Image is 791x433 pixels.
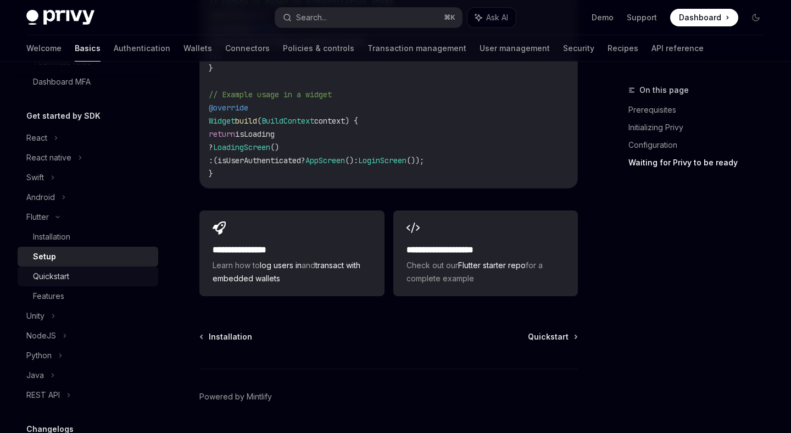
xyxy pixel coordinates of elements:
div: REST API [26,388,60,402]
div: Quickstart [33,270,69,283]
div: Installation [33,230,70,243]
span: : [209,156,213,165]
a: Welcome [26,35,62,62]
a: Connectors [225,35,270,62]
a: User management [480,35,550,62]
div: React [26,131,47,145]
a: Wallets [183,35,212,62]
a: Support [627,12,657,23]
a: Policies & controls [283,35,354,62]
span: @override [209,103,248,113]
span: // Example usage in a widget [209,90,332,99]
a: Prerequisites [628,101,773,119]
span: LoadingScreen [213,142,270,152]
div: Flutter [26,210,49,224]
a: Setup [18,247,158,267]
button: Ask AI [467,8,516,27]
span: Dashboard [679,12,721,23]
span: : [354,156,358,165]
span: context) { [314,116,358,126]
span: Widget [209,116,235,126]
span: } [209,169,213,179]
span: Ask AI [486,12,508,23]
span: Learn how to and [213,259,371,285]
a: Waiting for Privy to be ready [628,154,773,171]
h5: Get started by SDK [26,109,101,123]
div: Features [33,290,64,303]
a: **** **** **** *Learn how tolog users inandtransact with embedded wallets [199,210,384,296]
div: Search... [296,11,327,24]
span: () [270,142,279,152]
div: Unity [26,309,44,323]
a: Dashboard MFA [18,72,158,92]
img: dark logo [26,10,94,25]
a: Flutter starter repo [458,260,526,270]
span: ( [257,116,261,126]
button: Toggle dark mode [747,9,765,26]
span: ? [209,142,213,152]
a: log users in [260,260,302,270]
div: Android [26,191,55,204]
a: Initializing Privy [628,119,773,136]
span: ()); [406,156,424,165]
a: Recipes [608,35,638,62]
span: Quickstart [528,331,569,342]
span: ? [301,156,305,165]
a: Dashboard [670,9,738,26]
span: Check out our for a complete example [406,259,565,285]
div: Dashboard MFA [33,75,91,88]
div: Python [26,349,52,362]
div: Swift [26,171,44,184]
span: isLoading [235,129,275,139]
a: Installation [200,331,252,342]
span: ⌘ K [444,13,455,22]
button: Search...⌘K [275,8,461,27]
span: () [345,156,354,165]
div: Java [26,369,44,382]
span: Installation [209,331,252,342]
span: AppScreen [305,156,345,165]
a: Basics [75,35,101,62]
a: Features [18,286,158,306]
a: Demo [592,12,614,23]
a: Powered by Mintlify [199,391,272,402]
span: (isUserAuthenticated [213,156,301,165]
span: return [209,129,235,139]
span: On this page [639,84,689,97]
a: Security [563,35,594,62]
a: Configuration [628,136,773,154]
span: BuildContext [261,116,314,126]
span: build [235,116,257,126]
a: Quickstart [18,267,158,286]
a: Installation [18,227,158,247]
a: API reference [651,35,704,62]
a: Quickstart [528,331,577,342]
a: Transaction management [367,35,466,62]
span: LoginScreen [358,156,406,165]
a: Authentication [114,35,170,62]
span: } [209,63,213,73]
div: Setup [33,250,56,263]
div: React native [26,151,71,164]
div: NodeJS [26,329,56,342]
